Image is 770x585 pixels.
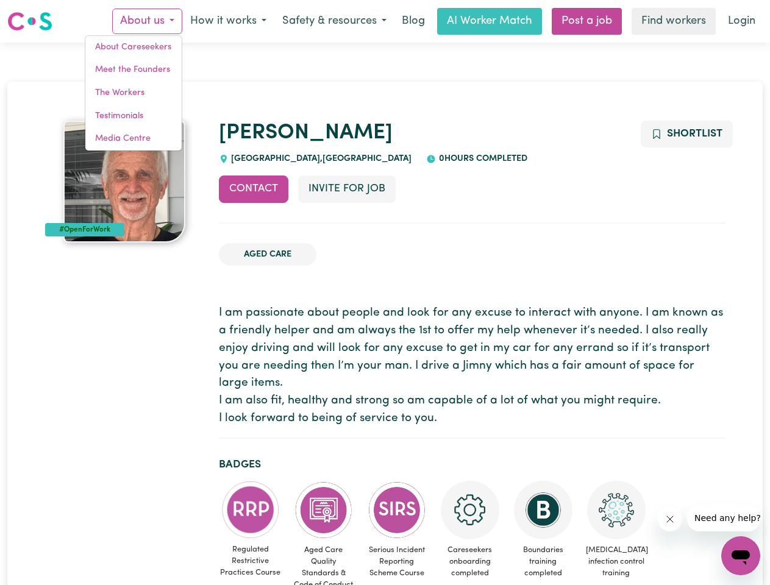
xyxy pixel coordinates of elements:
[365,539,429,584] span: Serious Incident Reporting Scheme Course
[219,539,282,584] span: Regulated Restrictive Practices Course
[436,154,527,163] span: 0 hours completed
[219,458,725,471] h2: Badges
[112,9,182,34] button: About us
[658,507,682,531] iframe: Close message
[721,8,763,35] a: Login
[221,481,280,539] img: CS Academy: Regulated Restrictive Practices course completed
[667,129,722,139] span: Shortlist
[219,122,393,144] a: [PERSON_NAME]
[7,10,52,32] img: Careseekers logo
[219,175,288,202] button: Contact
[585,539,648,584] span: [MEDICAL_DATA] infection control training
[45,121,204,243] a: Kenneth's profile picture'#OpenForWork
[394,8,432,35] a: Blog
[85,105,182,128] a: Testimonials
[219,243,316,266] li: Aged Care
[85,82,182,105] a: The Workers
[368,481,426,539] img: CS Academy: Serious Incident Reporting Scheme course completed
[721,536,760,575] iframe: Button to launch messaging window
[7,7,52,35] a: Careseekers logo
[182,9,274,34] button: How it works
[45,223,125,236] div: #OpenForWork
[552,8,622,35] a: Post a job
[7,9,74,18] span: Need any help?
[219,305,725,428] p: I am passionate about people and look for any excuse to interact with anyone. I am known as a fri...
[587,481,646,539] img: CS Academy: COVID-19 Infection Control Training course completed
[85,58,182,82] a: Meet the Founders
[438,539,502,584] span: Careseekers onboarding completed
[85,36,182,59] a: About Careseekers
[85,35,182,151] div: About us
[437,8,542,35] a: AI Worker Match
[632,8,716,35] a: Find workers
[512,539,575,584] span: Boundaries training completed
[514,481,572,539] img: CS Academy: Boundaries in care and support work course completed
[641,121,733,147] button: Add to shortlist
[294,481,353,539] img: CS Academy: Aged Care Quality Standards & Code of Conduct course completed
[274,9,394,34] button: Safety & resources
[63,121,185,243] img: Kenneth
[298,175,396,202] button: Invite for Job
[85,127,182,151] a: Media Centre
[441,481,499,539] img: CS Academy: Careseekers Onboarding course completed
[687,505,760,531] iframe: Message from company
[229,154,412,163] span: [GEOGRAPHIC_DATA] , [GEOGRAPHIC_DATA]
